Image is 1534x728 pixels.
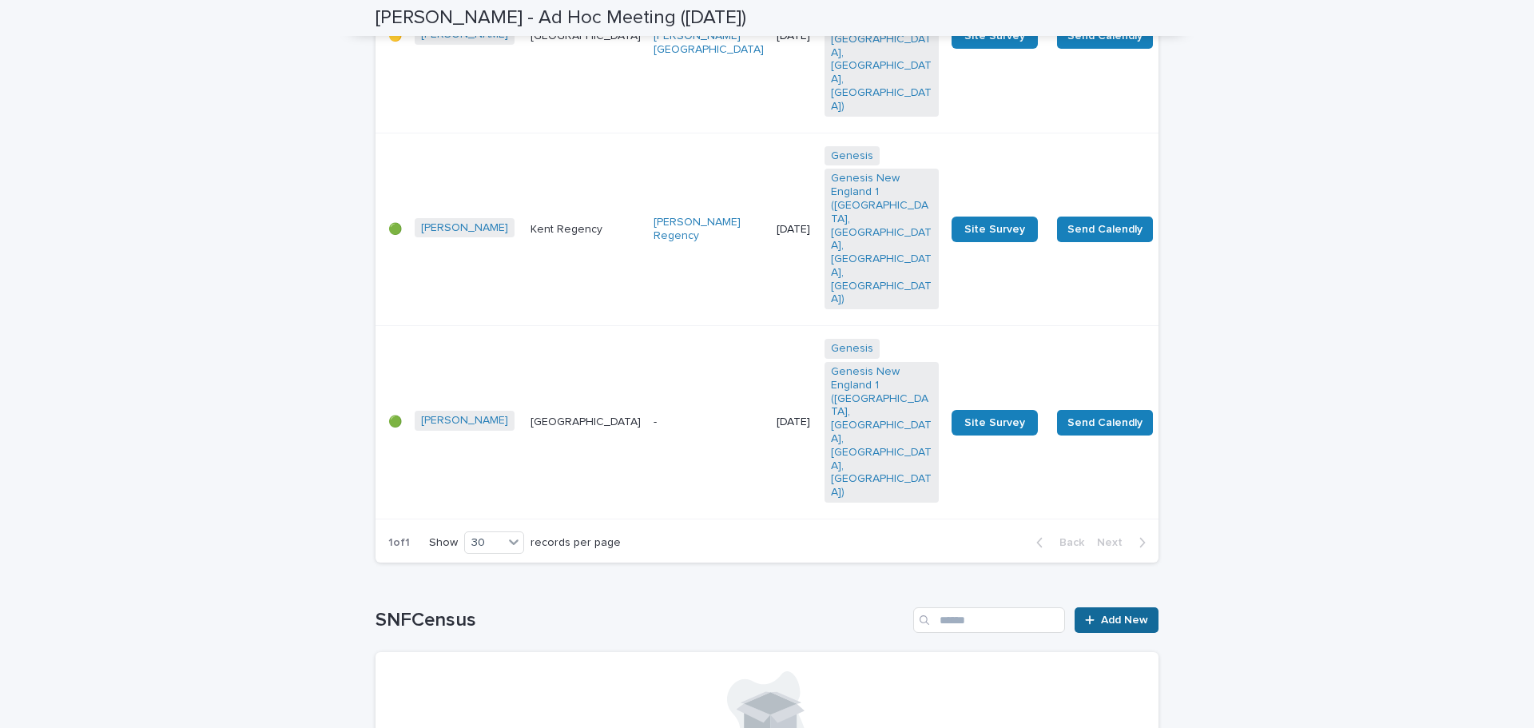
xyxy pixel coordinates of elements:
p: [GEOGRAPHIC_DATA] [531,30,641,43]
a: Genesis New England 1 ([GEOGRAPHIC_DATA], [GEOGRAPHIC_DATA], [GEOGRAPHIC_DATA], [GEOGRAPHIC_DATA]) [831,365,932,499]
p: 🟢 [388,416,402,429]
span: Send Calendly [1067,221,1143,237]
button: Next [1091,535,1158,550]
tr: 🟢[PERSON_NAME] [GEOGRAPHIC_DATA]-[DATE]Genesis Genesis New England 1 ([GEOGRAPHIC_DATA], [GEOGRAP... [376,326,1272,519]
p: - [654,416,764,429]
button: Send Calendly [1057,410,1153,436]
a: Add New [1075,607,1158,633]
span: Send Calendly [1067,28,1143,44]
p: 1 of 1 [376,523,423,563]
p: Kent Regency [531,223,641,237]
p: records per page [531,536,621,550]
button: Send Calendly [1057,217,1153,242]
button: Send Calendly [1057,23,1153,49]
p: 🟢 [388,223,402,237]
span: Site Survey [964,30,1025,42]
a: Site Survey [952,217,1038,242]
a: Genesis [831,342,873,356]
a: [PERSON_NAME] [421,414,508,428]
input: Search [913,607,1065,633]
p: 🟡 [388,30,402,43]
a: Site Survey [952,23,1038,49]
div: 30 [465,535,503,551]
span: Site Survey [964,417,1025,428]
a: [PERSON_NAME] [421,221,508,235]
a: [PERSON_NAME] - [PERSON_NAME][GEOGRAPHIC_DATA] [654,16,764,56]
a: Genesis New England 1 ([GEOGRAPHIC_DATA], [GEOGRAPHIC_DATA], [GEOGRAPHIC_DATA], [GEOGRAPHIC_DATA]) [831,172,932,306]
a: [PERSON_NAME] Regency [654,216,764,243]
span: Back [1050,537,1084,548]
button: Back [1023,535,1091,550]
a: Genesis [831,149,873,163]
p: [DATE] [777,416,812,429]
p: [DATE] [777,30,812,43]
tr: 🟢[PERSON_NAME] Kent Regency[PERSON_NAME] Regency [DATE]Genesis Genesis New England 1 ([GEOGRAPHIC... [376,133,1272,326]
h1: SNFCensus [376,609,907,632]
span: Site Survey [964,224,1025,235]
span: Add New [1101,615,1148,626]
span: Send Calendly [1067,415,1143,431]
p: [GEOGRAPHIC_DATA] [531,416,641,429]
span: Next [1097,537,1132,548]
p: [DATE] [777,223,812,237]
a: Site Survey [952,410,1038,436]
p: Show [429,536,458,550]
h2: [PERSON_NAME] - Ad Hoc Meeting ([DATE]) [376,6,746,30]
